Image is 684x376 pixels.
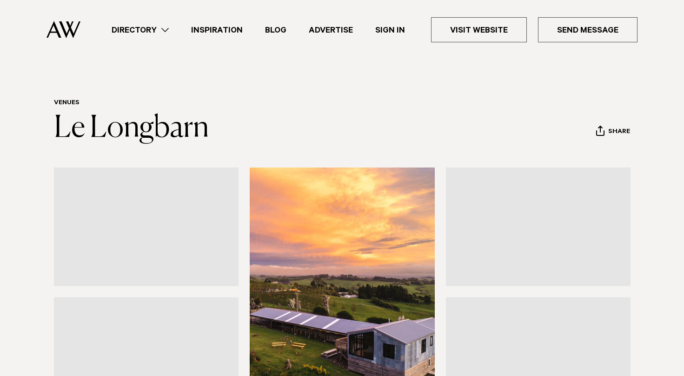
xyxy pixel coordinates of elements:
[254,24,298,36] a: Blog
[46,21,80,38] img: Auckland Weddings Logo
[431,17,527,42] a: Visit Website
[596,125,631,139] button: Share
[538,17,638,42] a: Send Message
[608,128,630,137] span: Share
[54,114,209,143] a: Le Longbarn
[54,100,80,107] a: Venues
[298,24,364,36] a: Advertise
[100,24,180,36] a: Directory
[364,24,416,36] a: Sign In
[180,24,254,36] a: Inspiration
